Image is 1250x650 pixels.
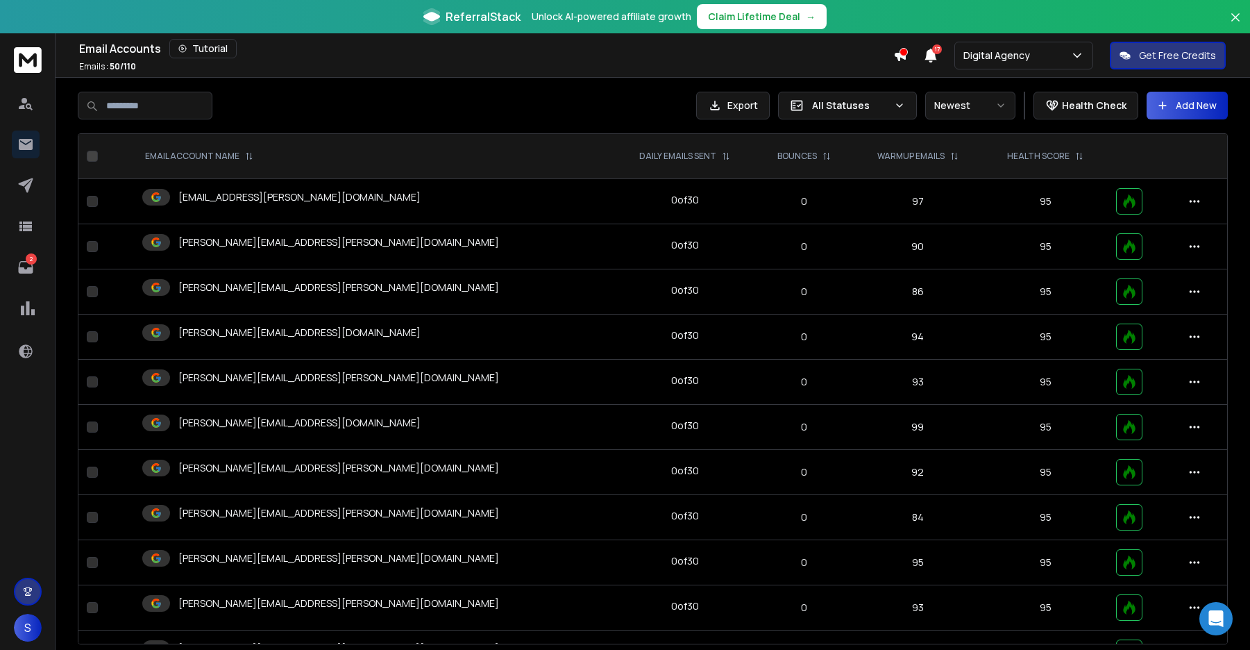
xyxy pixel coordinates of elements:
td: 93 [852,585,983,631]
button: Claim Lifetime Deal→ [697,4,827,29]
div: 0 of 30 [671,283,699,297]
td: 92 [852,450,983,495]
p: 0 [765,465,844,479]
td: 93 [852,360,983,405]
p: 0 [765,420,844,434]
p: [PERSON_NAME][EMAIL_ADDRESS][PERSON_NAME][DOMAIN_NAME] [178,461,499,475]
div: EMAIL ACCOUNT NAME [145,151,253,162]
p: 0 [765,510,844,524]
td: 95 [983,495,1108,540]
p: Get Free Credits [1139,49,1216,62]
div: 0 of 30 [671,509,699,523]
p: [PERSON_NAME][EMAIL_ADDRESS][PERSON_NAME][DOMAIN_NAME] [178,281,499,294]
span: 50 / 110 [110,60,136,72]
p: WARMUP EMAILS [877,151,945,162]
p: [PERSON_NAME][EMAIL_ADDRESS][DOMAIN_NAME] [178,416,421,430]
p: [PERSON_NAME][EMAIL_ADDRESS][PERSON_NAME][DOMAIN_NAME] [178,597,499,610]
td: 95 [983,405,1108,450]
button: Add New [1147,92,1228,119]
div: 0 of 30 [671,328,699,342]
span: ReferralStack [446,8,521,25]
button: Get Free Credits [1110,42,1226,69]
p: 0 [765,375,844,389]
td: 95 [983,179,1108,224]
p: Unlock AI-powered affiliate growth [532,10,691,24]
button: S [14,614,42,642]
p: DAILY EMAILS SENT [639,151,716,162]
p: Digital Agency [963,49,1036,62]
p: [PERSON_NAME][EMAIL_ADDRESS][PERSON_NAME][DOMAIN_NAME] [178,551,499,565]
p: [PERSON_NAME][EMAIL_ADDRESS][DOMAIN_NAME] [178,326,421,340]
div: 0 of 30 [671,193,699,207]
td: 95 [983,585,1108,631]
p: Health Check [1062,99,1126,112]
p: HEALTH SCORE [1007,151,1070,162]
p: 0 [765,240,844,253]
p: [PERSON_NAME][EMAIL_ADDRESS][PERSON_NAME][DOMAIN_NAME] [178,235,499,249]
a: 2 [12,253,40,281]
div: 0 of 30 [671,464,699,478]
td: 97 [852,179,983,224]
td: 84 [852,495,983,540]
td: 95 [983,224,1108,269]
button: Tutorial [169,39,237,58]
p: 0 [765,194,844,208]
td: 99 [852,405,983,450]
div: Email Accounts [79,39,893,58]
td: 95 [983,360,1108,405]
button: Newest [925,92,1015,119]
p: 0 [765,330,844,344]
div: 0 of 30 [671,554,699,568]
div: Open Intercom Messenger [1199,602,1233,635]
p: 0 [765,285,844,299]
td: 95 [852,540,983,585]
p: BOUNCES [777,151,817,162]
td: 86 [852,269,983,315]
div: 0 of 30 [671,374,699,387]
td: 95 [983,315,1108,360]
p: [EMAIL_ADDRESS][PERSON_NAME][DOMAIN_NAME] [178,190,421,204]
p: [PERSON_NAME][EMAIL_ADDRESS][PERSON_NAME][DOMAIN_NAME] [178,506,499,520]
td: 95 [983,540,1108,585]
td: 95 [983,450,1108,495]
div: 0 of 30 [671,419,699,433]
div: 0 of 30 [671,238,699,252]
td: 94 [852,315,983,360]
td: 95 [983,269,1108,315]
p: 2 [26,253,37,265]
button: Export [696,92,770,119]
button: Close banner [1226,8,1244,42]
p: 0 [765,601,844,615]
span: 17 [932,44,942,54]
span: → [806,10,816,24]
div: 0 of 30 [671,599,699,613]
p: [PERSON_NAME][EMAIL_ADDRESS][PERSON_NAME][DOMAIN_NAME] [178,371,499,385]
p: 0 [765,556,844,569]
p: Emails : [79,61,136,72]
p: All Statuses [812,99,888,112]
td: 90 [852,224,983,269]
button: Health Check [1033,92,1138,119]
